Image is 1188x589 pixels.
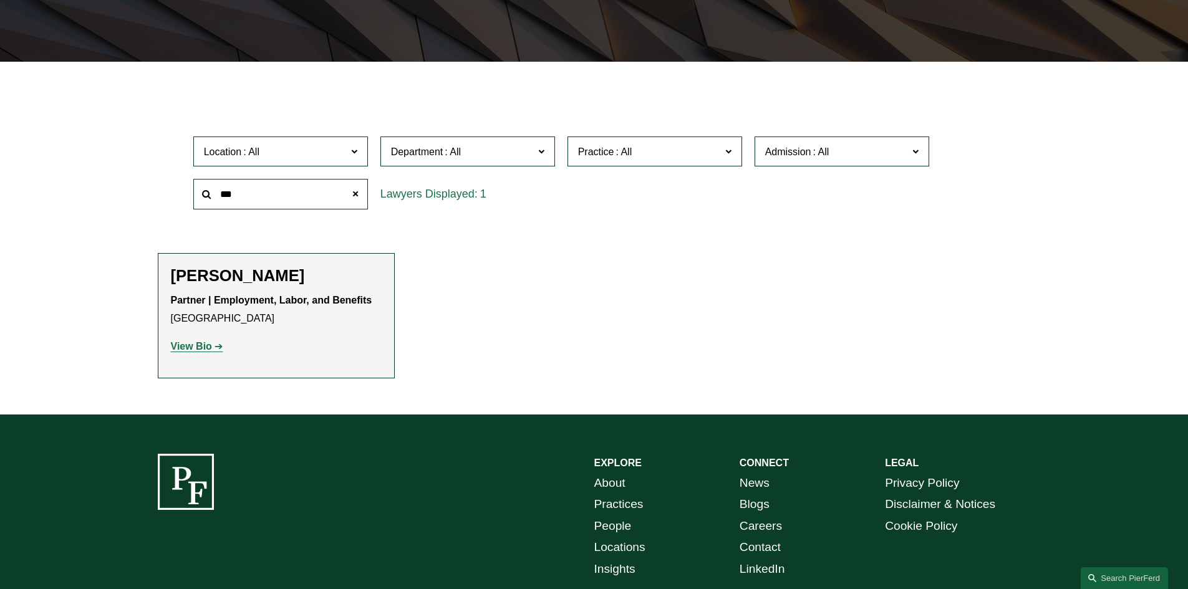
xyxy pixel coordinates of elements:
[594,537,645,558] a: Locations
[740,537,781,558] a: Contact
[740,515,782,537] a: Careers
[885,457,919,468] strong: LEGAL
[594,494,644,515] a: Practices
[885,515,957,537] a: Cookie Policy
[391,146,443,157] span: Department
[594,472,625,494] a: About
[740,494,770,515] a: Blogs
[578,146,614,157] span: Practice
[885,494,995,515] a: Disclaimer & Notices
[765,146,811,157] span: Admission
[171,341,212,352] strong: View Bio
[740,558,785,580] a: LinkedIn
[480,188,486,200] span: 1
[171,292,382,328] p: [GEOGRAPHIC_DATA]
[171,266,382,285] h2: [PERSON_NAME]
[204,146,242,157] span: Location
[740,472,770,494] a: News
[171,341,223,352] a: View Bio
[1081,567,1168,589] a: Search this site
[594,558,635,580] a: Insights
[594,515,632,537] a: People
[740,457,789,468] strong: CONNECT
[594,457,642,468] strong: EXPLORE
[885,472,959,494] a: Privacy Policy
[171,295,372,305] strong: Partner | Employment, Labor, and Benefits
